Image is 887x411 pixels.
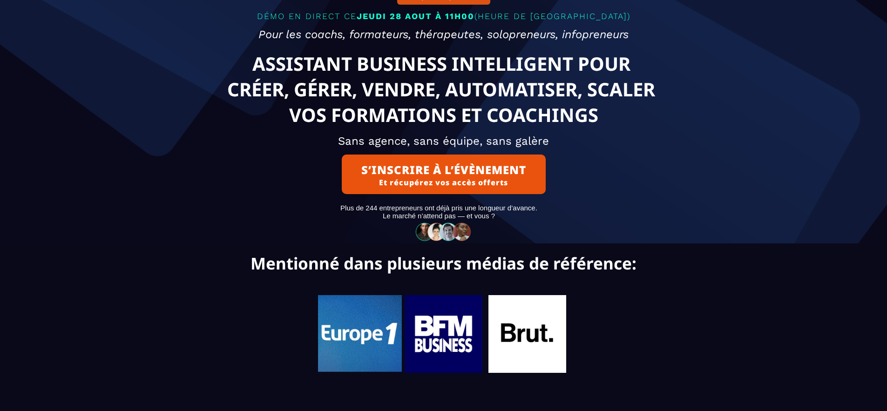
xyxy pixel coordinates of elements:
button: S’INSCRIRE À L’ÉVÈNEMENTEt récupérez vos accès offerts [342,155,546,194]
text: Plus de 244 entrepreneurs ont déjà pris une longueur d’avance. Le marché n’attend pas — et vous ? [143,202,735,222]
h2: Sans agence, sans équipe, sans galère [153,130,735,152]
img: 704b97603b3d89ec847c04719d9c8fae_221.jpg [488,295,566,373]
text: ASSISTANT BUSINESS INTELLIGENT POUR CRÉER, GÉRER, VENDRE, AUTOMATISER, SCALER VOS FORMATIONS ET C... [196,48,691,130]
img: b7f71f5504ea002da3ba733e1ad0b0f6_119.jpg [405,295,482,373]
p: DÉMO EN DIRECT CE (HEURE DE [GEOGRAPHIC_DATA]) [153,9,735,23]
h2: Pour les coachs, formateurs, thérapeutes, solopreneurs, infopreneurs [153,23,735,46]
span: JEUDI 28 AOUT À 11H00 [357,11,474,21]
img: 32586e8465b4242308ef789b458fc82f_community-people.png [413,222,474,241]
img: 0554b7621dbcc23f00e47a6d4a67910b_Capture_d%E2%80%99e%CC%81cran_2025-06-07_a%CC%80_08.10.48.png [318,295,402,372]
text: Mentionné dans plusieurs médias de référence: [7,252,880,276]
